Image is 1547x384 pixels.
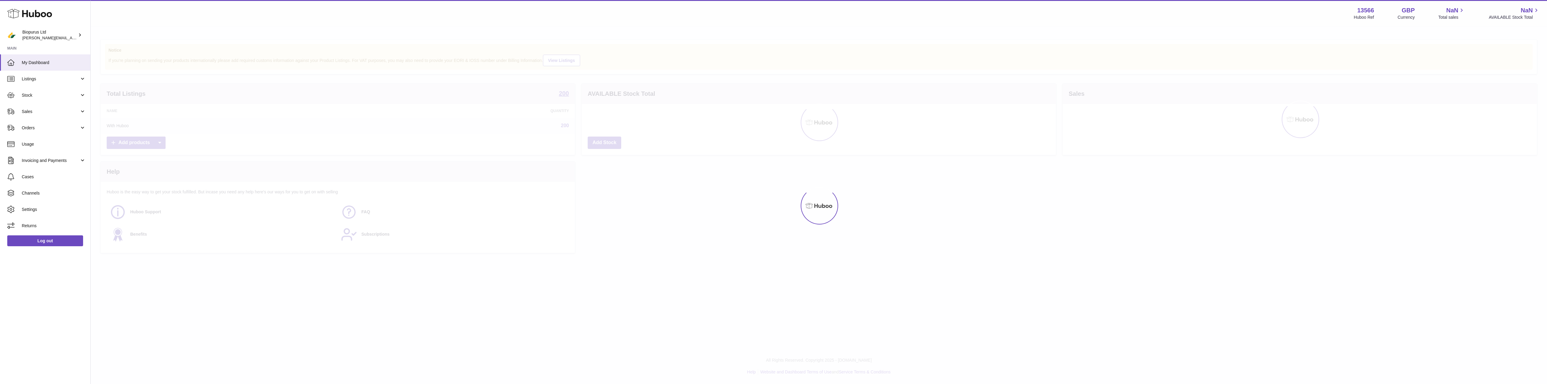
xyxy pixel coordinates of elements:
a: NaN Total sales [1438,6,1465,20]
div: Biopurus Ltd [22,29,77,41]
span: NaN [1521,6,1533,15]
span: NaN [1446,6,1458,15]
div: Huboo Ref [1354,15,1374,20]
span: Invoicing and Payments [22,158,79,163]
a: Log out [7,235,83,246]
span: Cases [22,174,86,180]
span: Usage [22,141,86,147]
span: AVAILABLE Stock Total [1489,15,1540,20]
strong: GBP [1402,6,1415,15]
span: Orders [22,125,79,131]
div: Currency [1398,15,1415,20]
a: NaN AVAILABLE Stock Total [1489,6,1540,20]
img: peter@biopurus.co.uk [7,31,16,40]
span: Settings [22,207,86,212]
strong: 13566 [1357,6,1374,15]
span: Sales [22,109,79,115]
span: Returns [22,223,86,229]
span: Channels [22,190,86,196]
span: Stock [22,92,79,98]
span: [PERSON_NAME][EMAIL_ADDRESS][DOMAIN_NAME] [22,35,121,40]
span: Total sales [1438,15,1465,20]
span: My Dashboard [22,60,86,66]
span: Listings [22,76,79,82]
